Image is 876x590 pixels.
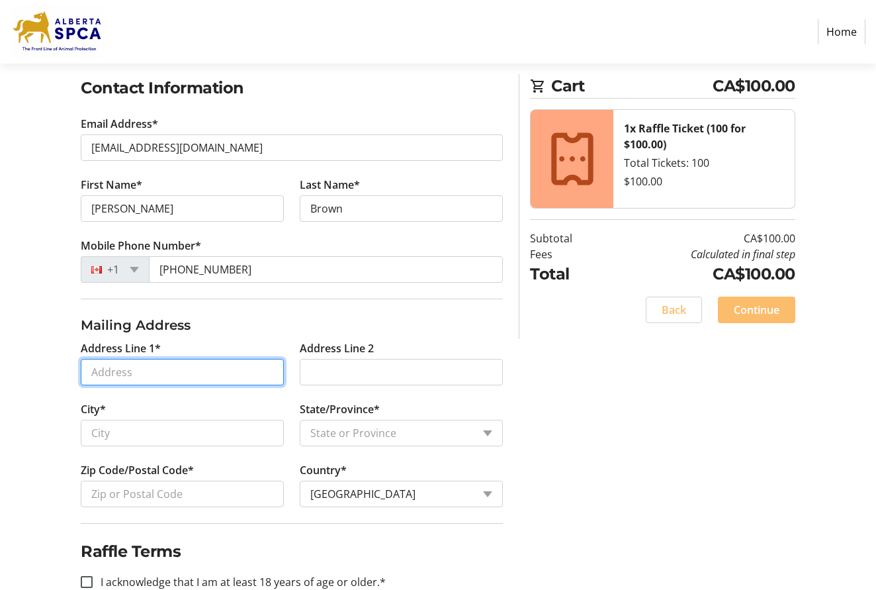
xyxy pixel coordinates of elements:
span: Continue [734,302,779,318]
span: Back [662,302,686,318]
span: CA$100.00 [713,74,795,98]
label: Last Name* [300,177,360,193]
button: Continue [718,297,795,323]
label: City* [81,401,106,417]
td: CA$100.00 [607,262,795,286]
input: (506) 234-5678 [149,256,503,283]
input: Address [81,359,284,385]
td: Calculated in final step [607,246,795,262]
td: Subtotal [530,230,606,246]
input: Zip or Postal Code [81,481,284,507]
td: CA$100.00 [607,230,795,246]
label: Country* [300,462,347,478]
div: $100.00 [624,173,783,189]
label: Mobile Phone Number* [81,238,201,254]
label: Zip Code/Postal Code* [81,462,194,478]
td: Fees [530,246,606,262]
label: State/Province* [300,401,380,417]
input: City [81,420,284,446]
h2: Contact Information [81,76,503,100]
strong: 1x Raffle Ticket (100 for $100.00) [624,121,746,152]
label: Address Line 1* [81,340,161,356]
label: Address Line 2 [300,340,374,356]
a: Home [818,19,865,44]
button: Back [646,297,702,323]
label: First Name* [81,177,142,193]
label: Email Address* [81,116,158,132]
span: Cart [551,74,713,98]
h3: Mailing Address [81,315,503,335]
div: Total Tickets: 100 [624,155,783,171]
label: I acknowledge that I am at least 18 years of age or older.* [93,574,386,590]
img: Alberta SPCA's Logo [11,5,105,58]
td: Total [530,262,606,286]
h2: Raffle Terms [81,540,503,564]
